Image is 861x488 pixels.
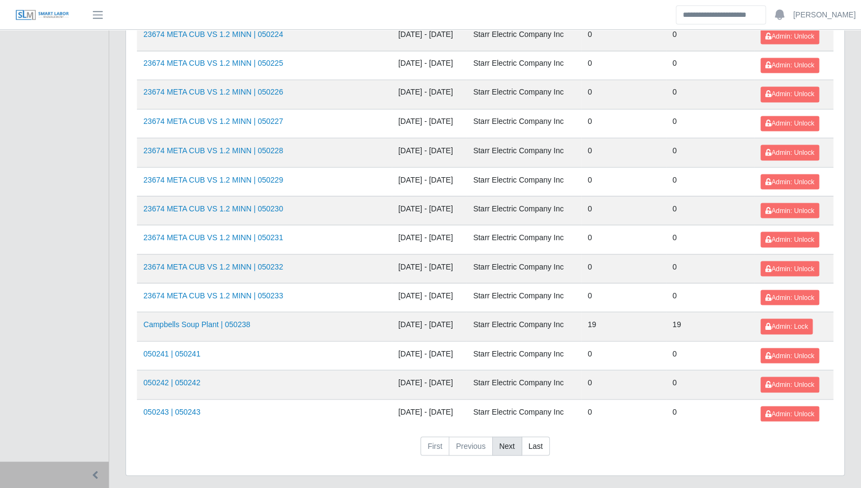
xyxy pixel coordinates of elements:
[765,33,814,40] span: Admin: Unlock
[143,204,283,212] a: 23674 META CUB VS 1.2 MINN | 050230
[765,293,814,301] span: Admin: Unlock
[143,146,283,154] a: 23674 META CUB VS 1.2 MINN | 050228
[392,196,467,224] td: [DATE] - [DATE]
[666,138,754,167] td: 0
[761,29,819,44] button: Admin: Unlock
[143,117,283,126] a: 23674 META CUB VS 1.2 MINN | 050227
[581,370,666,399] td: 0
[666,22,754,51] td: 0
[467,80,581,109] td: Starr Electric Company Inc
[581,225,666,254] td: 0
[765,148,814,156] span: Admin: Unlock
[467,51,581,80] td: Starr Electric Company Inc
[467,22,581,51] td: Starr Electric Company Inc
[761,58,819,73] button: Admin: Unlock
[761,232,819,247] button: Admin: Unlock
[467,254,581,283] td: Starr Electric Company Inc
[143,320,250,328] a: Campbells Soup Plant | 050238
[666,80,754,109] td: 0
[761,203,819,218] button: Admin: Unlock
[392,254,467,283] td: [DATE] - [DATE]
[143,291,283,299] a: 23674 META CUB VS 1.2 MINN | 050233
[137,436,833,465] nav: pagination
[392,138,467,167] td: [DATE] - [DATE]
[765,178,814,185] span: Admin: Unlock
[392,22,467,51] td: [DATE] - [DATE]
[392,312,467,341] td: [DATE] - [DATE]
[392,167,467,196] td: [DATE] - [DATE]
[392,109,467,137] td: [DATE] - [DATE]
[143,262,283,271] a: 23674 META CUB VS 1.2 MINN | 050232
[761,86,819,102] button: Admin: Unlock
[392,370,467,399] td: [DATE] - [DATE]
[761,406,819,421] button: Admin: Unlock
[765,322,808,330] span: Admin: Lock
[666,283,754,312] td: 0
[143,407,200,416] a: 050243 | 050243
[492,436,522,456] a: Next
[392,80,467,109] td: [DATE] - [DATE]
[761,318,813,334] button: Admin: Lock
[467,225,581,254] td: Starr Electric Company Inc
[761,348,819,363] button: Admin: Unlock
[15,9,70,21] img: SLM Logo
[666,167,754,196] td: 0
[666,399,754,428] td: 0
[581,254,666,283] td: 0
[467,109,581,137] td: Starr Electric Company Inc
[765,265,814,272] span: Admin: Unlock
[581,22,666,51] td: 0
[467,283,581,312] td: Starr Electric Company Inc
[143,59,283,67] a: 23674 META CUB VS 1.2 MINN | 050225
[761,377,819,392] button: Admin: Unlock
[581,341,666,370] td: 0
[793,9,856,21] a: [PERSON_NAME]
[392,283,467,312] td: [DATE] - [DATE]
[581,283,666,312] td: 0
[581,138,666,167] td: 0
[392,341,467,370] td: [DATE] - [DATE]
[143,175,283,184] a: 23674 META CUB VS 1.2 MINN | 050229
[765,61,814,69] span: Admin: Unlock
[392,51,467,80] td: [DATE] - [DATE]
[765,352,814,359] span: Admin: Unlock
[765,90,814,98] span: Admin: Unlock
[581,312,666,341] td: 19
[666,109,754,137] td: 0
[143,30,283,39] a: 23674 META CUB VS 1.2 MINN | 050224
[666,341,754,370] td: 0
[765,235,814,243] span: Admin: Unlock
[467,138,581,167] td: Starr Electric Company Inc
[392,399,467,428] td: [DATE] - [DATE]
[467,167,581,196] td: Starr Electric Company Inc
[143,349,200,358] a: 050241 | 050241
[467,312,581,341] td: Starr Electric Company Inc
[676,5,766,24] input: Search
[581,80,666,109] td: 0
[581,399,666,428] td: 0
[581,196,666,224] td: 0
[581,167,666,196] td: 0
[143,233,283,241] a: 23674 META CUB VS 1.2 MINN | 050231
[765,380,814,388] span: Admin: Unlock
[581,109,666,137] td: 0
[467,341,581,370] td: Starr Electric Company Inc
[765,207,814,214] span: Admin: Unlock
[666,370,754,399] td: 0
[521,436,550,456] a: Last
[143,378,200,386] a: 050242 | 050242
[581,51,666,80] td: 0
[467,196,581,224] td: Starr Electric Company Inc
[761,145,819,160] button: Admin: Unlock
[765,410,814,417] span: Admin: Unlock
[761,261,819,276] button: Admin: Unlock
[666,196,754,224] td: 0
[143,87,283,96] a: 23674 META CUB VS 1.2 MINN | 050226
[666,254,754,283] td: 0
[666,51,754,80] td: 0
[666,312,754,341] td: 19
[761,116,819,131] button: Admin: Unlock
[761,174,819,189] button: Admin: Unlock
[765,120,814,127] span: Admin: Unlock
[467,399,581,428] td: Starr Electric Company Inc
